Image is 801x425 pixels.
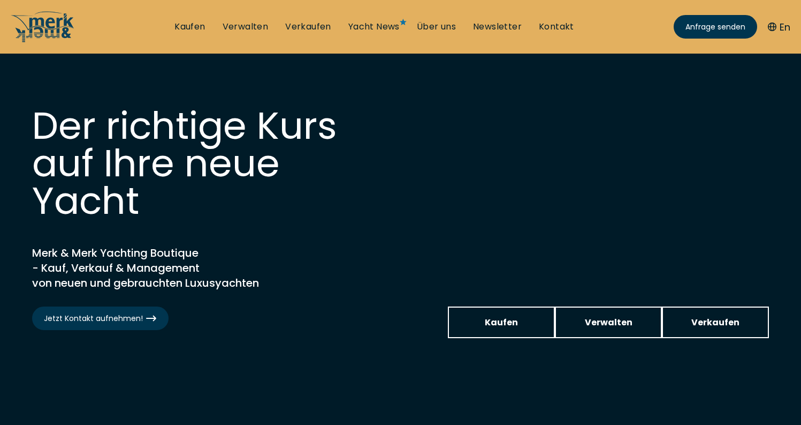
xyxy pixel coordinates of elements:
[32,245,300,290] h2: Merk & Merk Yachting Boutique - Kauf, Verkauf & Management von neuen und gebrauchten Luxusyachten
[485,316,518,329] span: Kaufen
[348,21,400,33] a: Yacht News
[32,107,353,220] h1: Der richtige Kurs auf Ihre neue Yacht
[662,307,769,338] a: Verkaufen
[674,15,757,39] a: Anfrage senden
[473,21,522,33] a: Newsletter
[32,307,169,330] a: Jetzt Kontakt aufnehmen!
[685,21,745,33] span: Anfrage senden
[555,307,662,338] a: Verwalten
[223,21,269,33] a: Verwalten
[417,21,456,33] a: Über uns
[174,21,205,33] a: Kaufen
[448,307,555,338] a: Kaufen
[585,316,632,329] span: Verwalten
[44,313,157,324] span: Jetzt Kontakt aufnehmen!
[691,316,739,329] span: Verkaufen
[768,20,790,34] button: En
[539,21,574,33] a: Kontakt
[285,21,331,33] a: Verkaufen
